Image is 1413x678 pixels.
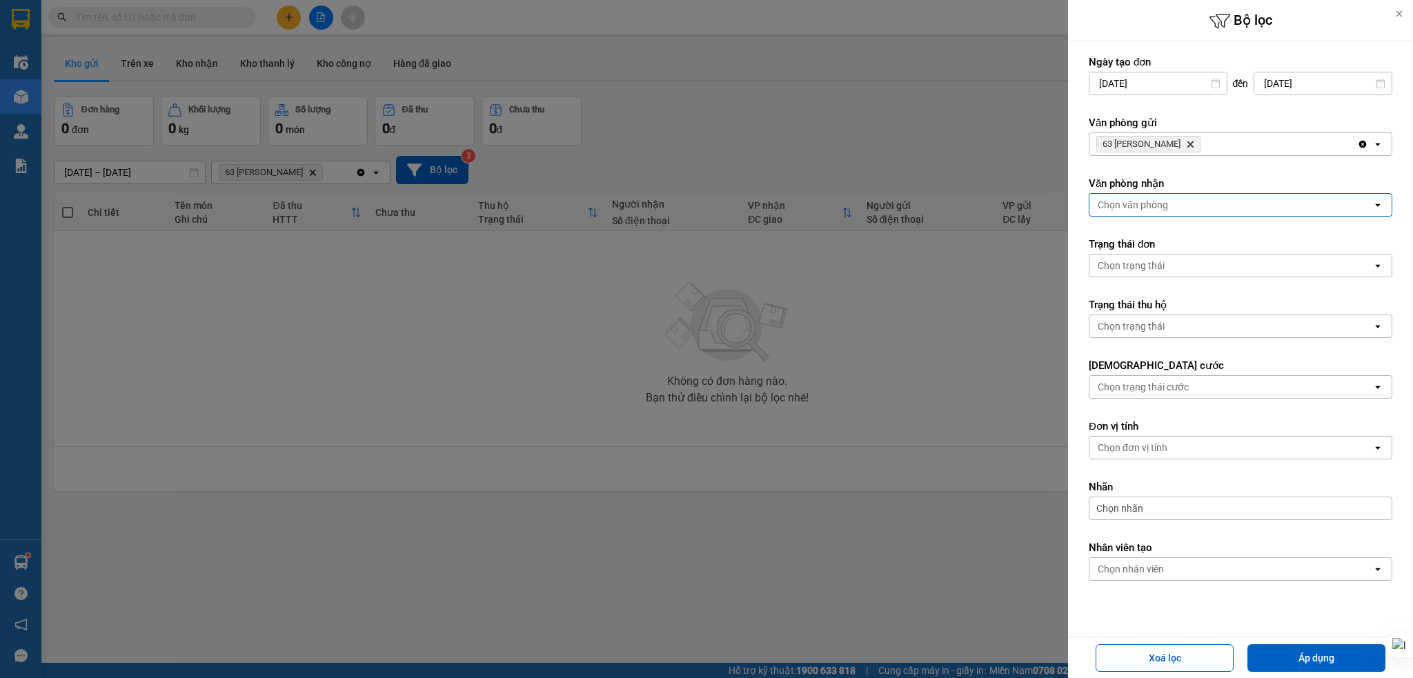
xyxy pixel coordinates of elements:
label: Trạng thái đơn [1089,237,1392,251]
div: Chọn trạng thái [1098,319,1165,333]
input: Select a date. [1254,72,1392,94]
svg: open [1372,260,1383,271]
label: Đơn vị tính [1089,419,1392,433]
h6: Bộ lọc [1068,10,1413,32]
label: Văn phòng gửi [1089,116,1392,130]
input: Select a date. [1089,72,1227,94]
svg: Delete [1186,140,1194,148]
span: 63 Phan Đình Phùng, close by backspace [1096,136,1200,152]
label: Trạng thái thu hộ [1089,298,1392,312]
div: Chọn đơn vị tính [1098,441,1167,455]
div: Chọn trạng thái cước [1098,380,1189,394]
span: Chọn nhãn [1096,501,1143,515]
button: Xoá lọc [1096,644,1234,672]
svg: open [1372,564,1383,575]
svg: open [1372,381,1383,392]
label: Ngày tạo đơn [1089,55,1392,69]
label: Văn phòng nhận [1089,177,1392,190]
span: 63 Phan Đình Phùng [1103,139,1180,150]
svg: open [1372,199,1383,210]
label: Nhãn [1089,480,1392,494]
div: Chọn văn phòng [1098,198,1168,212]
span: đến [1233,77,1249,90]
div: Chọn nhân viên [1098,562,1164,576]
svg: open [1372,139,1383,150]
button: Áp dụng [1247,644,1385,672]
div: Chọn trạng thái [1098,259,1165,272]
svg: Clear all [1357,139,1368,150]
svg: open [1372,442,1383,453]
label: Nhân viên tạo [1089,541,1392,555]
svg: open [1372,321,1383,332]
input: Selected 63 Phan Đình Phùng. [1203,137,1205,151]
label: [DEMOGRAPHIC_DATA] cước [1089,359,1392,372]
